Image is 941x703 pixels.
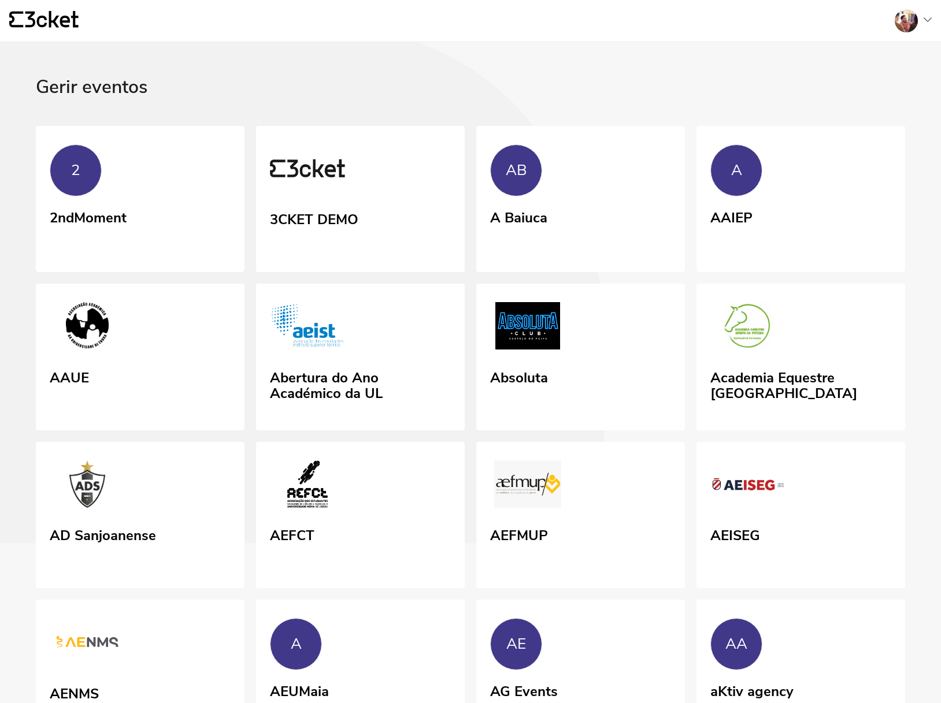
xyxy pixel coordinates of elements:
div: AEFCT [270,523,314,544]
a: AEISEG AEISEG [697,442,905,589]
img: Absoluta [490,302,565,354]
div: Academia Equestre [GEOGRAPHIC_DATA] [710,366,891,402]
div: AG Events [490,679,558,700]
div: AB [506,162,527,179]
img: Academia Equestre Quinta da Pateira [710,302,786,354]
div: Abertura do Ano Académico da UL [270,366,451,402]
a: 2 2ndMoment [36,126,244,270]
img: Abertura do Ano Académico da UL [270,302,345,354]
a: AB A Baiuca [476,126,685,270]
div: AAUE [50,366,89,386]
div: A [291,635,302,653]
a: Abertura do Ano Académico da UL Abertura do Ano Académico da UL [256,284,465,430]
img: AENMS [50,618,125,670]
div: AEUMaia [270,679,329,700]
a: AEFMUP AEFMUP [476,442,685,589]
div: A Baiuca [490,206,547,226]
img: AEFMUP [490,460,565,512]
a: AD Sanjoanense AD Sanjoanense [36,442,244,589]
img: AEFCT [270,460,345,512]
img: AAUE [50,302,125,354]
a: A AAIEP [697,126,905,270]
a: {' '} [9,11,79,31]
div: A [731,162,742,179]
g: {' '} [9,12,23,28]
div: AEFMUP [490,523,548,544]
div: AE [506,635,526,653]
a: AAUE AAUE [36,284,244,430]
div: 2ndMoment [50,206,127,226]
div: 2 [71,162,80,179]
div: Absoluta [490,366,548,386]
div: AA [725,635,747,653]
img: AD Sanjoanense [50,460,125,512]
div: AENMS [50,682,99,702]
a: AEFCT AEFCT [256,442,465,589]
div: Gerir eventos [36,77,905,126]
img: 3CKET DEMO [270,144,345,196]
div: AEISEG [710,523,760,544]
a: Academia Equestre Quinta da Pateira Academia Equestre [GEOGRAPHIC_DATA] [697,284,905,430]
a: Absoluta Absoluta [476,284,685,430]
a: 3CKET DEMO 3CKET DEMO [256,126,465,273]
div: aKtiv agency [710,679,794,700]
div: 3CKET DEMO [270,207,358,228]
div: AD Sanjoanense [50,523,156,544]
div: AAIEP [710,206,753,226]
img: AEISEG [710,460,786,512]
